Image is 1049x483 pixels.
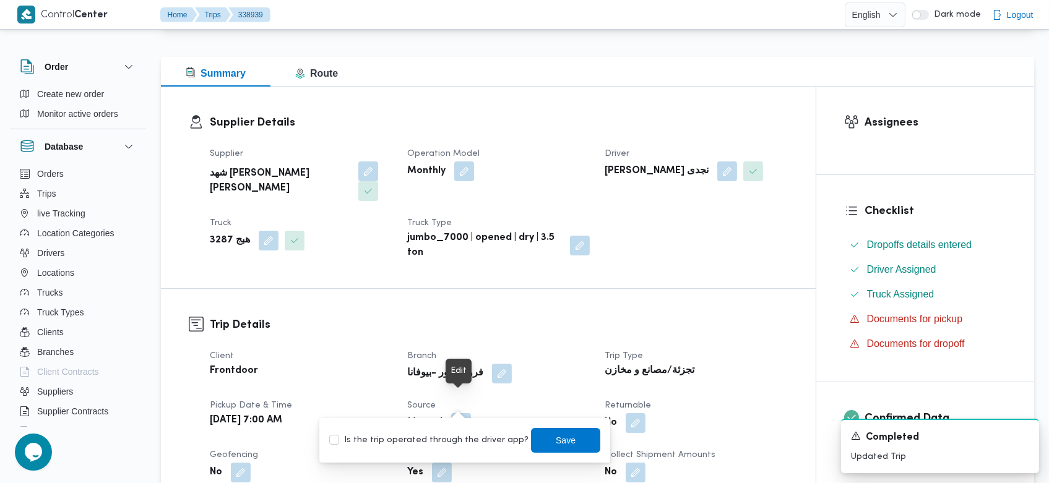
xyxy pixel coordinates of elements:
[15,362,141,382] button: Client Contracts
[210,317,788,333] h3: Trip Details
[210,364,258,378] b: Frontdoor
[195,7,231,22] button: Trips
[845,334,1007,354] button: Documents for dropoff
[407,416,442,430] b: Manual
[10,84,146,129] div: Order
[210,413,282,428] b: [DATE] 7:00 AM
[37,424,68,438] span: Devices
[12,434,52,471] iframe: chat widget
[407,401,436,409] span: Source
[867,289,935,299] span: Truck Assigned
[867,239,972,250] span: Dropoffs details entered
[867,312,963,327] span: Documents for pickup
[605,150,629,158] span: Driver
[210,166,350,196] b: شهد [PERSON_NAME] [PERSON_NAME]
[867,264,936,275] span: Driver Assigned
[867,287,935,302] span: Truck Assigned
[865,114,1007,131] h3: Assignees
[605,416,617,430] b: No
[45,59,68,74] h3: Order
[605,451,715,459] span: Collect Shipment Amounts
[10,164,146,432] div: Database
[556,433,576,448] span: Save
[15,283,141,302] button: Trucks
[210,233,250,248] b: هبج 3287
[17,6,35,24] img: X8yXhbKr1z7QwAAAABJRU5ErkJggg==
[37,384,73,399] span: Suppliers
[845,309,1007,329] button: Documents for pickup
[210,465,222,480] b: No
[407,366,483,381] b: فرونت دور -بيوفانا
[20,59,136,74] button: Order
[407,465,423,480] b: Yes
[867,237,972,252] span: Dropoffs details entered
[531,428,600,453] button: Save
[37,404,108,419] span: Supplier Contracts
[929,10,981,20] span: Dark mode
[867,262,936,277] span: Driver Assigned
[15,164,141,184] button: Orders
[605,164,709,179] b: [PERSON_NAME] نجدى
[605,364,694,378] b: تجزئة/مصانع و مخازن
[1007,7,1034,22] span: Logout
[37,246,64,260] span: Drivers
[210,451,258,459] span: Geofencing
[37,87,104,101] span: Create new order
[15,243,141,263] button: Drivers
[15,84,141,104] button: Create new order
[605,465,617,480] b: No
[865,203,1007,220] h3: Checklist
[407,150,480,158] span: Operation Model
[15,302,141,322] button: Truck Types
[867,336,965,351] span: Documents for dropoff
[37,186,56,201] span: Trips
[15,184,141,203] button: Trips
[451,364,467,378] div: Edit
[37,364,99,379] span: Client Contracts
[15,104,141,124] button: Monitor active orders
[605,352,643,360] span: Trip Type
[37,226,114,241] span: Location Categories
[210,401,292,409] span: Pickup date & time
[210,219,231,227] span: Truck
[605,401,651,409] span: Returnable
[15,401,141,421] button: Supplier Contracts
[210,150,243,158] span: Supplier
[20,139,136,154] button: Database
[75,11,108,20] b: Center
[15,342,141,362] button: Branches
[37,325,64,340] span: Clients
[867,338,965,349] span: Documents for dropoff
[210,352,234,360] span: Client
[37,166,64,181] span: Orders
[15,203,141,223] button: live Tracking
[15,263,141,283] button: Locations
[228,7,270,22] button: 338939
[37,305,84,320] span: Truck Types
[329,433,529,448] label: Is the trip operated through the driver app?
[851,450,1029,463] p: Updated Trip
[37,106,118,121] span: Monitor active orders
[15,421,141,441] button: Devices
[866,430,919,445] span: Completed
[407,352,436,360] span: Branch
[15,382,141,401] button: Suppliers
[407,164,446,179] b: Monthly
[867,314,963,324] span: Documents for pickup
[845,260,1007,280] button: Driver Assigned
[186,68,246,79] span: Summary
[15,322,141,342] button: Clients
[15,223,141,243] button: Location Categories
[407,231,561,260] b: jumbo_7000 | opened | dry | 3.5 ton
[845,284,1007,304] button: Truck Assigned
[407,219,452,227] span: Truck Type
[45,139,83,154] h3: Database
[987,2,1038,27] button: Logout
[37,265,74,280] span: Locations
[845,235,1007,255] button: Dropoffs details entered
[37,206,85,221] span: live Tracking
[37,344,74,359] span: Branches
[295,68,338,79] span: Route
[210,114,788,131] h3: Supplier Details
[37,285,63,300] span: Trucks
